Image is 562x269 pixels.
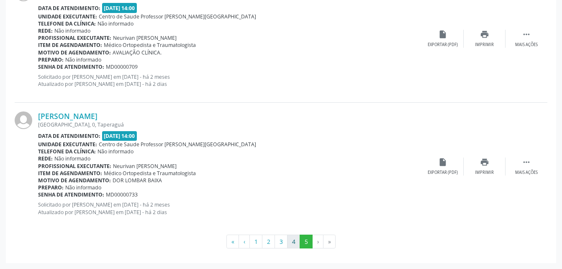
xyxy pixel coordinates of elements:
[38,73,422,88] p: Solicitado por [PERSON_NAME] em [DATE] - há 2 meses Atualizado por [PERSON_NAME] em [DATE] - há 2...
[480,158,489,167] i: print
[38,132,100,140] b: Data de atendimento:
[65,56,101,63] span: Não informado
[522,30,531,39] i: 
[104,41,196,49] span: Médico Ortopedista e Traumatologista
[226,235,239,249] button: Go to first page
[38,27,53,34] b: Rede:
[38,63,104,70] b: Senha de atendimento:
[106,191,138,198] span: MD00000733
[38,121,422,128] div: [GEOGRAPHIC_DATA], 0, Taperaguá
[15,235,547,249] ul: Pagination
[275,235,287,249] button: Go to page 3
[98,148,133,155] span: Não informado
[475,42,494,48] div: Imprimir
[262,235,275,249] button: Go to page 2
[287,235,300,249] button: Go to page 4
[38,56,64,63] b: Preparo:
[38,111,98,121] a: [PERSON_NAME]
[38,201,422,215] p: Solicitado por [PERSON_NAME] em [DATE] - há 2 meses Atualizado por [PERSON_NAME] em [DATE] - há 2...
[113,49,162,56] span: AVALIAÇÃO CLÍNICA.
[428,170,458,176] div: Exportar (PDF)
[480,30,489,39] i: print
[38,191,104,198] b: Senha de atendimento:
[104,170,196,177] span: Médico Ortopedista e Traumatologista
[54,27,90,34] span: Não informado
[113,163,177,170] span: Neurivan [PERSON_NAME]
[113,34,177,41] span: Neurivan [PERSON_NAME]
[428,42,458,48] div: Exportar (PDF)
[38,34,111,41] b: Profissional executante:
[438,158,447,167] i: insert_drive_file
[65,184,101,191] span: Não informado
[38,141,97,148] b: Unidade executante:
[38,13,97,20] b: Unidade executante:
[38,49,111,56] b: Motivo de agendamento:
[98,20,133,27] span: Não informado
[113,177,162,184] span: DOR LOMBAR BAIXA
[522,158,531,167] i: 
[239,235,250,249] button: Go to previous page
[38,20,96,27] b: Telefone da clínica:
[99,141,256,148] span: Centro de Saude Professor [PERSON_NAME][GEOGRAPHIC_DATA]
[475,170,494,176] div: Imprimir
[38,170,102,177] b: Item de agendamento:
[438,30,447,39] i: insert_drive_file
[15,111,32,129] img: img
[38,177,111,184] b: Motivo de agendamento:
[300,235,313,249] button: Go to page 5
[515,42,538,48] div: Mais ações
[38,148,96,155] b: Telefone da clínica:
[249,235,262,249] button: Go to page 1
[38,41,102,49] b: Item de agendamento:
[102,3,137,13] span: [DATE] 14:00
[102,131,137,141] span: [DATE] 14:00
[99,13,256,20] span: Centro de Saude Professor [PERSON_NAME][GEOGRAPHIC_DATA]
[38,163,111,170] b: Profissional executante:
[515,170,538,176] div: Mais ações
[38,5,100,12] b: Data de atendimento:
[106,63,138,70] span: MD00000709
[38,184,64,191] b: Preparo:
[38,155,53,162] b: Rede:
[54,155,90,162] span: Não informado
